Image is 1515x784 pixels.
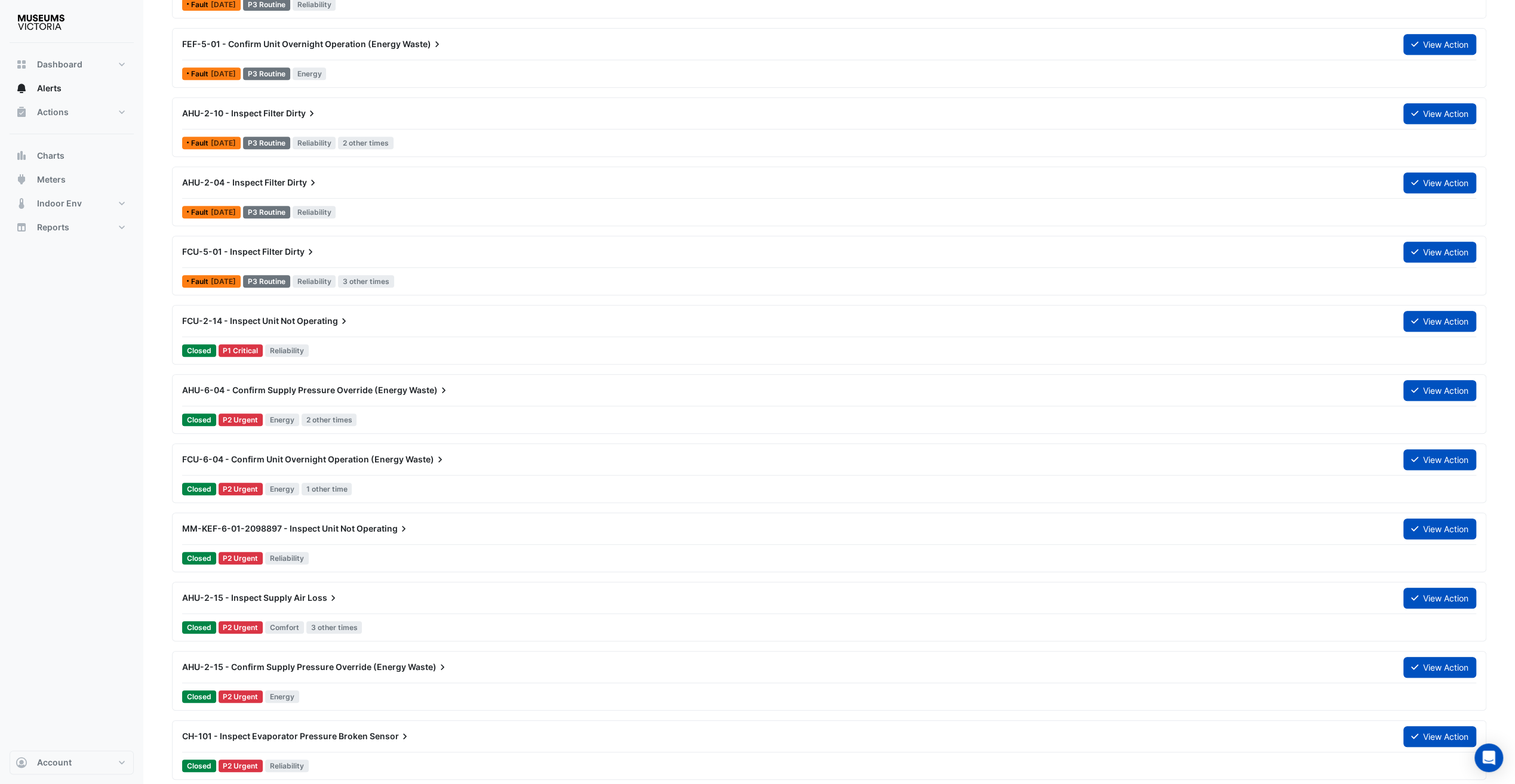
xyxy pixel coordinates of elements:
[182,552,216,564] span: Closed
[293,275,336,288] span: Reliability
[243,275,290,288] div: P3 Routine
[37,82,62,94] span: Alerts
[338,275,394,288] span: 3 other times
[243,67,290,80] div: P3 Routine
[182,621,216,634] span: Closed
[182,454,404,464] span: FCU-6-04 - Confirm Unit Overnight Operation (Energy
[10,192,134,215] button: Indoor Env
[10,215,134,239] button: Reports
[182,177,285,187] span: AHU-2-04 - Inspect Filter
[308,592,339,604] span: Loss
[265,413,299,426] span: Energy
[265,344,309,357] span: Reliability
[302,483,352,495] span: 1 other time
[265,483,299,495] span: Energy
[182,662,406,672] span: AHU-2-15 - Confirm Supply Pressure Override (Energy
[182,316,295,326] span: FCU-2-14 - Inspect Unit Not
[182,690,216,703] span: Closed
[265,760,309,772] span: Reliability
[219,413,263,426] div: P2 Urgent
[10,53,134,76] button: Dashboard
[1474,743,1503,772] div: Open Intercom Messenger
[408,661,448,673] span: Waste)
[10,144,134,168] button: Charts
[37,757,72,768] span: Account
[16,150,27,162] app-icon: Charts
[191,209,211,216] span: Fault
[182,385,407,395] span: AHU-6-04 - Confirm Supply Pressure Override (Energy
[37,174,66,186] span: Meters
[357,523,410,535] span: Operating
[1403,726,1476,747] button: View Action
[182,39,401,49] span: FEF-5-01 - Confirm Unit Overnight Operation (Energy
[1403,449,1476,470] button: View Action
[182,246,283,257] span: FCU-5-01 - Inspect Filter
[37,221,69,233] span: Reports
[1403,588,1476,609] button: View Action
[37,58,82,70] span: Dashboard
[409,384,450,396] span: Waste)
[302,413,357,426] span: 2 other times
[182,760,216,772] span: Closed
[16,106,27,118] app-icon: Actions
[293,67,327,80] span: Energy
[243,206,290,218] div: P3 Routine
[191,1,211,8] span: Fault
[243,137,290,149] div: P3 Routine
[286,107,318,119] span: Dirty
[370,730,411,742] span: Sensor
[211,69,236,78] span: Thu 26-Jun-2025 00:00 AEST
[219,552,263,564] div: P2 Urgent
[10,751,134,774] button: Account
[1403,103,1476,124] button: View Action
[306,621,362,634] span: 3 other times
[265,690,299,703] span: Energy
[182,483,216,495] span: Closed
[16,174,27,186] app-icon: Meters
[287,177,319,189] span: Dirty
[191,70,211,78] span: Fault
[16,221,27,233] app-icon: Reports
[1403,34,1476,55] button: View Action
[1403,657,1476,678] button: View Action
[182,523,355,533] span: MM-KEF-6-01-2098897 - Inspect Unit Not
[182,413,216,426] span: Closed
[293,206,336,218] span: Reliability
[191,278,211,285] span: Fault
[211,277,236,286] span: Fri 23-May-2025 16:15 AEST
[293,137,336,149] span: Reliability
[16,197,27,209] app-icon: Indoor Env
[14,10,68,33] img: Company Logo
[219,690,263,703] div: P2 Urgent
[285,246,316,258] span: Dirty
[211,208,236,217] span: Mon 02-Jun-2025 09:00 AEST
[219,483,263,495] div: P2 Urgent
[16,58,27,70] app-icon: Dashboard
[219,760,263,772] div: P2 Urgent
[1403,311,1476,332] button: View Action
[10,168,134,192] button: Meters
[182,108,284,118] span: AHU-2-10 - Inspect Filter
[1403,380,1476,401] button: View Action
[265,621,304,634] span: Comfort
[219,344,263,357] div: P1 Critical
[1403,172,1476,193] button: View Action
[182,592,306,603] span: AHU-2-15 - Inspect Supply Air
[10,76,134,100] button: Alerts
[1403,242,1476,263] button: View Action
[37,150,64,162] span: Charts
[191,140,211,147] span: Fault
[37,106,69,118] span: Actions
[338,137,394,149] span: 2 other times
[10,100,134,124] button: Actions
[182,344,216,357] span: Closed
[37,197,82,209] span: Indoor Env
[402,38,443,50] span: Waste)
[182,731,368,741] span: CH-101 - Inspect Evaporator Pressure Broken
[297,315,350,327] span: Operating
[211,138,236,147] span: Thu 19-Jun-2025 11:00 AEST
[1403,518,1476,539] button: View Action
[16,82,27,94] app-icon: Alerts
[265,552,309,564] span: Reliability
[219,621,263,634] div: P2 Urgent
